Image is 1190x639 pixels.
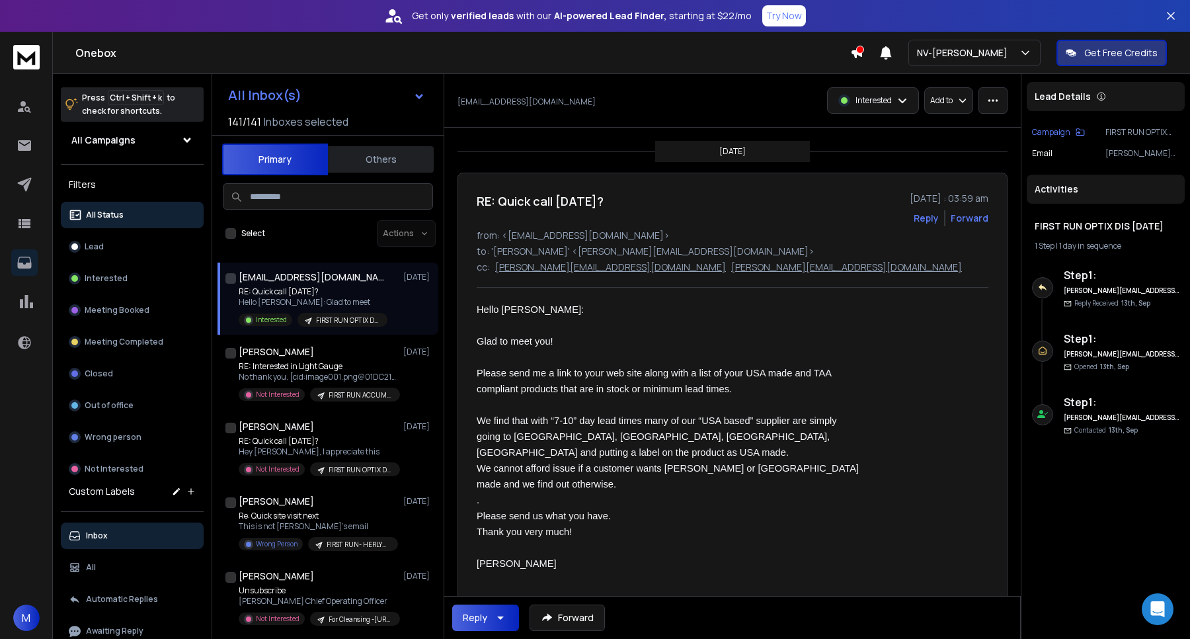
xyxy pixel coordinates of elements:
[218,82,436,108] button: All Inbox(s)
[222,144,328,175] button: Primary
[477,261,490,274] p: cc:
[1121,298,1150,308] span: 13th, Sep
[1074,298,1150,308] p: Reply Received
[477,495,479,505] span: .
[1032,148,1052,159] p: Email
[855,95,892,106] p: Interested
[239,495,314,508] h1: [PERSON_NAME]
[1035,220,1177,233] h1: FIRST RUN OPTIX DIS [DATE]
[477,558,557,569] span: [PERSON_NAME]
[477,304,584,315] span: Hello [PERSON_NAME]:
[239,585,397,596] p: Unsubscribe
[239,420,314,433] h1: [PERSON_NAME]
[61,361,204,387] button: Closed
[1105,148,1179,159] p: [PERSON_NAME][EMAIL_ADDRESS][DOMAIN_NAME]
[239,271,384,284] h1: [EMAIL_ADDRESS][DOMAIN_NAME]
[477,245,988,258] p: to: '[PERSON_NAME]' <[PERSON_NAME][EMAIL_ADDRESS][DOMAIN_NAME]>
[452,605,519,631] button: Reply
[86,626,143,636] p: Awaiting Reply
[85,432,141,443] p: Wrong person
[85,400,134,411] p: Out of office
[61,392,204,419] button: Out of office
[228,114,261,130] span: 141 / 141
[1032,127,1085,138] button: Campaign
[61,127,204,153] button: All Campaigns
[256,315,287,325] p: Interested
[1035,240,1054,251] span: 1 Step
[256,539,297,549] p: Wrong Person
[477,229,988,242] p: from: <[EMAIL_ADDRESS][DOMAIN_NAME]>
[85,241,104,252] p: Lead
[1064,394,1179,410] h6: Step 1 :
[917,46,1013,60] p: NV-[PERSON_NAME]
[239,372,397,382] p: No thank you. [cid:image001.png@01DC2188.0C312B10] [PERSON_NAME]
[316,316,379,325] p: FIRST RUN OPTIX DIS [DATE]
[256,390,299,400] p: Not Interested
[403,421,433,432] p: [DATE]
[1100,362,1129,371] span: 13th, Sep
[910,192,988,205] p: [DATE] : 03:59 am
[61,554,204,581] button: All
[1105,127,1179,138] p: FIRST RUN OPTIX DIS [DATE]
[86,210,124,220] p: All Status
[239,297,387,308] p: Hello [PERSON_NAME]: Glad to meet
[329,390,392,400] p: FIRST RUN ACCUMEN 25-29
[239,361,397,372] p: RE: Interested in Light Gauge
[951,212,988,225] div: Forward
[256,614,299,624] p: Not Interested
[61,265,204,292] button: Interested
[61,456,204,482] button: Not Interested
[61,329,204,355] button: Meeting Completed
[477,336,553,347] span: Glad to meet you!
[731,261,962,274] p: [PERSON_NAME][EMAIL_ADDRESS][DOMAIN_NAME]
[1142,593,1173,625] div: Open Intercom Messenger
[762,5,806,26] button: Try Now
[239,345,314,359] h1: [PERSON_NAME]
[1064,413,1179,423] h6: [PERSON_NAME][EMAIL_ADDRESS][DOMAIN_NAME]
[477,463,861,490] span: We cannot afford issue if a customer wants [PERSON_NAME] or [GEOGRAPHIC_DATA] made and we find ou...
[403,571,433,581] p: [DATE]
[239,521,397,532] p: This is not [PERSON_NAME]'s email
[1064,349,1179,359] h6: [PERSON_NAME][EMAIL_ADDRESS][DOMAIN_NAME]
[1109,425,1138,435] span: 13th, Sep
[71,134,136,147] h1: All Campaigns
[85,273,128,284] p: Interested
[463,611,487,624] div: Reply
[256,464,299,474] p: Not Interested
[61,424,204,450] button: Wrong person
[477,192,604,210] h1: RE: Quick call [DATE]?
[13,605,40,631] button: M
[1032,127,1070,138] p: Campaign
[914,212,939,225] button: Reply
[85,464,143,474] p: Not Interested
[69,485,135,498] h3: Custom Labels
[108,90,164,105] span: Ctrl + Shift + k
[327,540,390,550] p: FIRST RUN- HERLYHY INSU, [DATE]
[239,447,397,457] p: Hey [PERSON_NAME], I appreciate this
[61,523,204,549] button: Inbox
[86,562,96,573] p: All
[1064,267,1179,283] h6: Step 1 :
[241,228,265,239] label: Select
[1084,46,1158,60] p: Get Free Credits
[61,234,204,260] button: Lead
[1064,286,1179,296] h6: [PERSON_NAME][EMAIL_ADDRESS][DOMAIN_NAME]
[403,347,433,357] p: [DATE]
[239,596,397,607] p: [PERSON_NAME] Chief Operating Officer
[457,97,596,107] p: [EMAIL_ADDRESS][DOMAIN_NAME]
[412,9,752,22] p: Get only with our starting at $22/mo
[85,305,149,316] p: Meeting Booked
[86,531,108,541] p: Inbox
[554,9,666,22] strong: AI-powered Lead Finder,
[477,415,840,458] span: We find that with “7-10” day lead times many of our “USA based” supplier are simply going to [GEO...
[239,511,397,521] p: Re: Quick site visit next
[61,175,204,194] h3: Filters
[477,511,611,521] span: Please send us what you have.
[264,114,348,130] h3: Inboxes selected
[239,570,314,583] h1: [PERSON_NAME]
[329,615,392,624] p: For Cleansing -[URL] [DATE]
[1074,425,1138,435] p: Contacted
[1035,241,1177,251] div: |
